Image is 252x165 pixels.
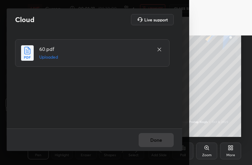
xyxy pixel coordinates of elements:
div: More [226,153,235,157]
h2: Cloud [15,15,34,24]
h4: 60.pdf [39,45,150,53]
h5: Uploaded [39,54,150,60]
div: Zoom [202,153,212,157]
h5: Live support [144,18,168,22]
